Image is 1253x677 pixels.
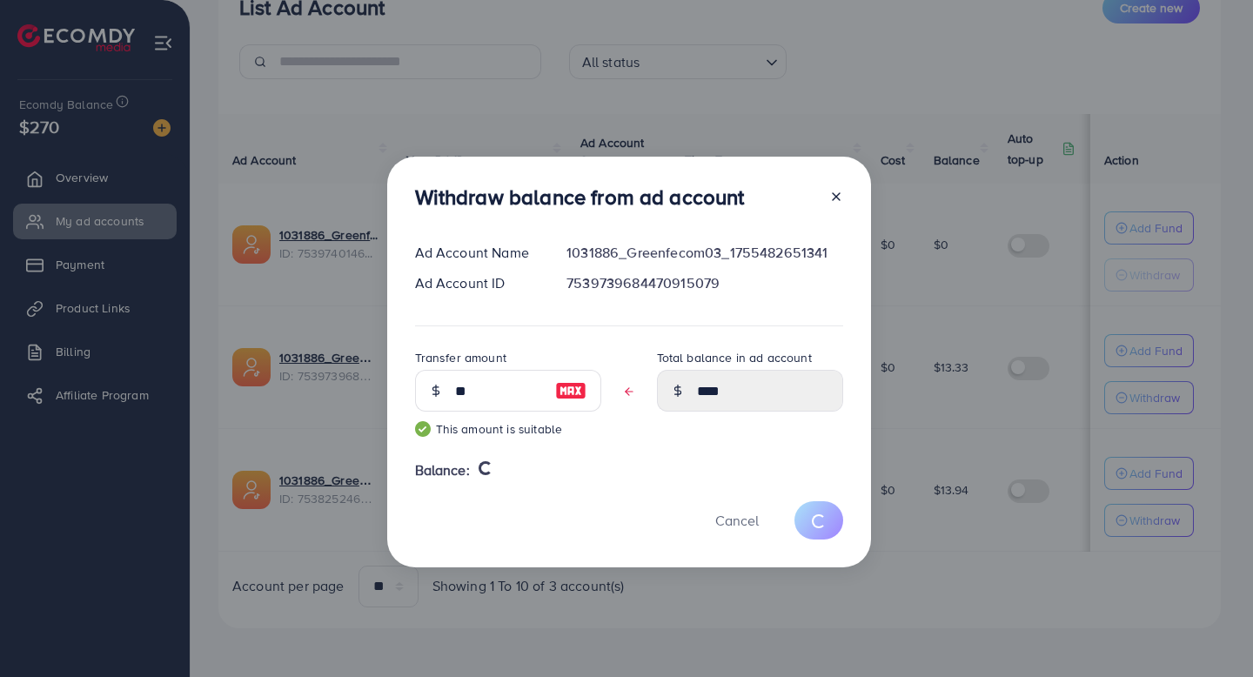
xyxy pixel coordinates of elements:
[415,349,506,366] label: Transfer amount
[553,243,856,263] div: 1031886_Greenfecom03_1755482651341
[415,184,745,210] h3: Withdraw balance from ad account
[657,349,812,366] label: Total balance in ad account
[715,511,759,530] span: Cancel
[555,380,586,401] img: image
[415,421,431,437] img: guide
[401,243,553,263] div: Ad Account Name
[415,460,470,480] span: Balance:
[553,273,856,293] div: 7539739684470915079
[1179,599,1240,664] iframe: Chat
[401,273,553,293] div: Ad Account ID
[694,501,781,539] button: Cancel
[415,420,601,438] small: This amount is suitable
